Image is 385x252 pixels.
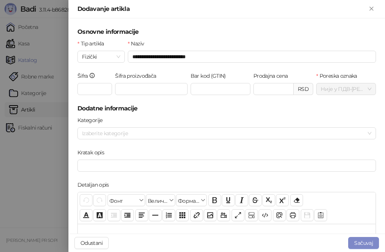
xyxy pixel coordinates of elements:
button: Индексирано [262,194,275,206]
label: Detaljan opis [77,181,114,189]
button: Фонт [108,194,145,206]
label: Kratak opis [77,148,109,157]
button: Боја текста [80,209,92,221]
button: Приказ кода [259,209,271,221]
input: Kratak opis [77,160,376,172]
h5: Osnovne informacije [77,27,376,36]
button: Zatvori [367,5,376,14]
button: Преглед [273,209,286,221]
button: Боја позадине [93,209,106,221]
button: Увлачење [121,209,134,221]
button: Извлачење [108,209,120,221]
button: Подебљано [208,194,221,206]
button: Формати [176,194,207,206]
div: RSD [294,83,313,95]
button: Odustani [74,237,109,249]
button: Подвучено [222,194,235,206]
label: Kategorije [77,116,107,124]
button: Поравнање [135,209,148,221]
div: Dodavanje artikla [77,5,367,14]
input: Naziv [128,51,376,63]
button: Понови [93,194,106,206]
button: Табела [176,209,189,221]
button: Поврати [80,194,92,206]
span: Није у ПДВ - [PERSON_NAME] ( 0,00 %) [321,83,371,95]
h5: Dodatne informacije [77,104,376,113]
label: Šifra proizvođača [115,72,161,80]
button: Прецртано [249,194,262,206]
button: Прикажи блокове [245,209,258,221]
label: Naziv [128,39,149,48]
button: Слика [204,209,217,221]
button: Експонент [276,194,289,206]
label: Bar kod (GTIN) [191,72,230,80]
button: Листа [162,209,175,221]
button: Sačuvaj [348,237,379,249]
input: Bar kod (GTIN) [191,83,250,95]
button: Величина [146,194,175,206]
label: Tip artikla [77,39,109,48]
label: Šifra [77,72,100,80]
button: Хоризонтална линија [149,209,162,221]
button: Штампај [286,209,299,221]
button: Приказ преко целог екрана [232,209,244,221]
span: Fizički [82,51,120,62]
input: Šifra proizvođača [115,83,188,95]
label: Prodajna cena [253,72,293,80]
button: Уклони формат [290,194,303,206]
label: Poreska oznaka [316,72,362,80]
button: Сачувај [301,209,314,221]
button: Видео [217,209,230,221]
button: Веза [190,209,203,221]
button: Шаблон [314,209,327,221]
button: Искошено [235,194,248,206]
